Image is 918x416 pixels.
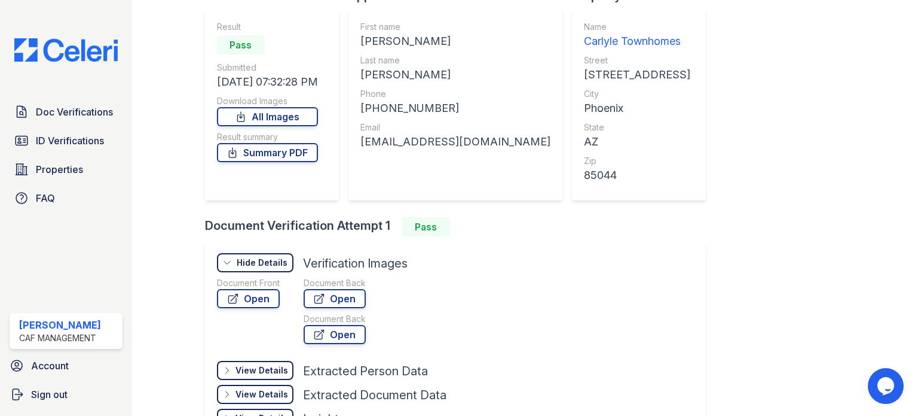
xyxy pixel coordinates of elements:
a: Sign out [5,382,127,406]
div: Extracted Document Data [303,387,446,403]
div: [STREET_ADDRESS] [584,66,690,83]
div: Extracted Person Data [303,363,428,379]
div: [PERSON_NAME] [360,33,550,50]
div: Street [584,54,690,66]
a: Open [304,325,366,344]
div: View Details [235,365,288,376]
div: [PERSON_NAME] [19,318,101,332]
div: Document Back [304,277,366,289]
div: Download Images [217,95,318,107]
span: Doc Verifications [36,105,113,119]
div: Result summary [217,131,318,143]
div: Verification Images [303,255,408,272]
div: 85044 [584,167,690,184]
a: ID Verifications [10,129,123,153]
iframe: chat widget [868,368,906,404]
a: All Images [217,107,318,126]
span: Properties [36,162,83,177]
div: [PERSON_NAME] [360,66,550,83]
div: Pass [402,217,450,236]
span: Sign out [31,387,68,402]
a: Name Carlyle Townhomes [584,21,690,50]
div: First name [360,21,550,33]
div: Hide Details [237,257,287,269]
div: City [584,88,690,100]
img: CE_Logo_Blue-a8612792a0a2168367f1c8372b55b34899dd931a85d93a1a3d3e32e68fde9ad4.png [5,38,127,62]
div: [PHONE_NUMBER] [360,100,550,117]
div: Name [584,21,690,33]
div: Phoenix [584,100,690,117]
div: State [584,122,690,133]
div: Last name [360,54,550,66]
span: ID Verifications [36,133,104,148]
div: View Details [235,388,288,400]
a: Account [5,354,127,378]
div: [EMAIL_ADDRESS][DOMAIN_NAME] [360,133,550,150]
a: Doc Verifications [10,100,123,124]
div: Document Back [304,313,366,325]
span: FAQ [36,191,55,205]
div: Zip [584,155,690,167]
div: Submitted [217,62,318,74]
a: Open [217,289,280,308]
a: Properties [10,157,123,181]
div: Email [360,122,550,133]
div: Document Front [217,277,280,289]
a: Summary PDF [217,143,318,162]
span: Account [31,359,69,373]
div: CAF Management [19,332,101,344]
div: Result [217,21,318,33]
div: Carlyle Townhomes [584,33,690,50]
div: [DATE] 07:32:28 PM [217,74,318,90]
a: Open [304,289,366,308]
a: FAQ [10,186,123,210]
div: Document Verification Attempt 1 [205,217,715,236]
div: Phone [360,88,550,100]
div: Pass [217,35,265,54]
div: AZ [584,133,690,150]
